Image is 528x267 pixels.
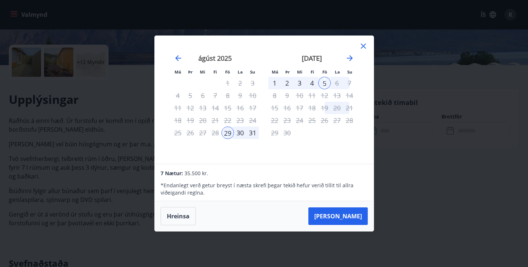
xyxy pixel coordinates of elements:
small: Mi [297,69,302,75]
div: Move backward to switch to the previous month. [174,54,183,63]
td: Choose sunnudagur, 21. september 2025 as your check-in date. It’s available. [343,102,356,114]
td: Not available. föstudagur, 1. ágúst 2025 [221,77,234,89]
small: Fö [225,69,230,75]
td: Choose þriðjudagur, 30. september 2025 as your check-in date. It’s available. [281,127,293,139]
div: 1 [268,77,281,89]
td: Selected as end date. föstudagur, 5. september 2025 [318,77,331,89]
td: Not available. föstudagur, 15. ágúst 2025 [221,102,234,114]
strong: ágúst 2025 [198,54,232,63]
td: Not available. laugardagur, 16. ágúst 2025 [234,102,246,114]
small: Mi [200,69,205,75]
td: Not available. laugardagur, 9. ágúst 2025 [234,89,246,102]
button: [PERSON_NAME] [308,207,368,225]
td: Not available. laugardagur, 23. ágúst 2025 [234,114,246,127]
td: Not available. miðvikudagur, 27. ágúst 2025 [197,127,209,139]
td: Choose miðvikudagur, 17. september 2025 as your check-in date. It’s available. [293,102,306,114]
small: Fö [322,69,327,75]
small: Su [347,69,352,75]
td: Choose miðvikudagur, 24. september 2025 as your check-in date. It’s available. [293,114,306,127]
td: Choose fimmtudagur, 25. september 2025 as your check-in date. It’s available. [306,114,318,127]
td: Not available. sunnudagur, 17. ágúst 2025 [246,102,259,114]
small: Má [175,69,181,75]
td: Not available. miðvikudagur, 20. ágúst 2025 [197,114,209,127]
td: Not available. fimmtudagur, 7. ágúst 2025 [209,89,221,102]
td: Choose þriðjudagur, 9. september 2025 as your check-in date. It’s available. [281,89,293,102]
small: Fi [311,69,314,75]
td: Not available. mánudagur, 4. ágúst 2025 [172,89,184,102]
td: Not available. laugardagur, 13. september 2025 [331,89,343,102]
small: Su [250,69,255,75]
div: 3 [293,77,306,89]
div: 5 [318,77,331,89]
small: La [238,69,243,75]
small: Má [272,69,278,75]
div: 30 [234,127,246,139]
td: Not available. sunnudagur, 10. ágúst 2025 [246,89,259,102]
td: Choose föstudagur, 26. september 2025 as your check-in date. It’s available. [318,114,331,127]
td: Not available. sunnudagur, 24. ágúst 2025 [246,114,259,127]
small: Þr [285,69,290,75]
td: Not available. þriðjudagur, 5. ágúst 2025 [184,89,197,102]
td: Choose mánudagur, 29. september 2025 as your check-in date. It’s available. [268,127,281,139]
td: Not available. mánudagur, 11. ágúst 2025 [172,102,184,114]
td: Not available. sunnudagur, 3. ágúst 2025 [246,77,259,89]
div: Move forward to switch to the next month. [345,54,354,63]
td: Not available. mánudagur, 18. ágúst 2025 [172,114,184,127]
div: Calendar [164,45,365,155]
small: La [335,69,340,75]
td: Choose þriðjudagur, 16. september 2025 as your check-in date. It’s available. [281,102,293,114]
td: Not available. sunnudagur, 28. september 2025 [343,114,356,127]
td: Choose sunnudagur, 14. september 2025 as your check-in date. It’s available. [343,89,356,102]
td: Not available. þriðjudagur, 12. ágúst 2025 [184,102,197,114]
td: Selected. fimmtudagur, 4. september 2025 [306,77,318,89]
td: Not available. miðvikudagur, 13. ágúst 2025 [197,102,209,114]
td: Selected. sunnudagur, 31. ágúst 2025 [246,127,259,139]
td: Not available. laugardagur, 2. ágúst 2025 [234,77,246,89]
td: Not available. föstudagur, 8. ágúst 2025 [221,89,234,102]
td: Choose mánudagur, 8. september 2025 as your check-in date. It’s available. [268,89,281,102]
small: Fi [213,69,217,75]
td: Choose laugardagur, 20. september 2025 as your check-in date. It’s available. [331,102,343,114]
td: Selected. mánudagur, 1. september 2025 [268,77,281,89]
td: Choose mánudagur, 22. september 2025 as your check-in date. It’s available. [268,114,281,127]
div: 4 [306,77,318,89]
td: Choose fimmtudagur, 18. september 2025 as your check-in date. It’s available. [306,102,318,114]
td: Selected. miðvikudagur, 3. september 2025 [293,77,306,89]
td: Selected. þriðjudagur, 2. september 2025 [281,77,293,89]
p: * Endanlegt verð getur breyst í næsta skrefi þegar tekið hefur verið tillit til allra viðeigandi ... [161,182,367,196]
td: Choose þriðjudagur, 23. september 2025 as your check-in date. It’s available. [281,114,293,127]
td: Not available. föstudagur, 22. ágúst 2025 [221,114,234,127]
td: Choose fimmtudagur, 11. september 2025 as your check-in date. It’s available. [306,89,318,102]
td: Not available. fimmtudagur, 21. ágúst 2025 [209,114,221,127]
td: Not available. þriðjudagur, 19. ágúst 2025 [184,114,197,127]
td: Choose föstudagur, 12. september 2025 as your check-in date. It’s available. [318,89,331,102]
td: Not available. þriðjudagur, 26. ágúst 2025 [184,127,197,139]
div: 31 [246,127,259,139]
td: Selected as start date. föstudagur, 29. ágúst 2025 [221,127,234,139]
td: Not available. fimmtudagur, 14. ágúst 2025 [209,102,221,114]
strong: [DATE] [302,54,322,63]
small: Þr [188,69,192,75]
span: 35.500 kr. [184,170,208,177]
td: Choose föstudagur, 19. september 2025 as your check-in date. It’s available. [318,102,331,114]
td: Choose mánudagur, 15. september 2025 as your check-in date. It’s available. [268,102,281,114]
td: Not available. miðvikudagur, 6. ágúst 2025 [197,89,209,102]
td: Not available. fimmtudagur, 28. ágúst 2025 [209,127,221,139]
div: Aðeins innritun í boði [221,127,234,139]
td: Choose miðvikudagur, 10. september 2025 as your check-in date. It’s available. [293,89,306,102]
td: Choose sunnudagur, 7. september 2025 as your check-in date. It’s available. [343,77,356,89]
td: Not available. mánudagur, 25. ágúst 2025 [172,127,184,139]
td: Not available. laugardagur, 27. september 2025 [331,114,343,127]
button: Hreinsa [161,207,196,225]
td: Selected. laugardagur, 30. ágúst 2025 [234,127,246,139]
td: Choose laugardagur, 6. september 2025 as your check-in date. It’s available. [331,77,343,89]
span: 7 Nætur: [161,170,183,177]
div: 2 [281,77,293,89]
